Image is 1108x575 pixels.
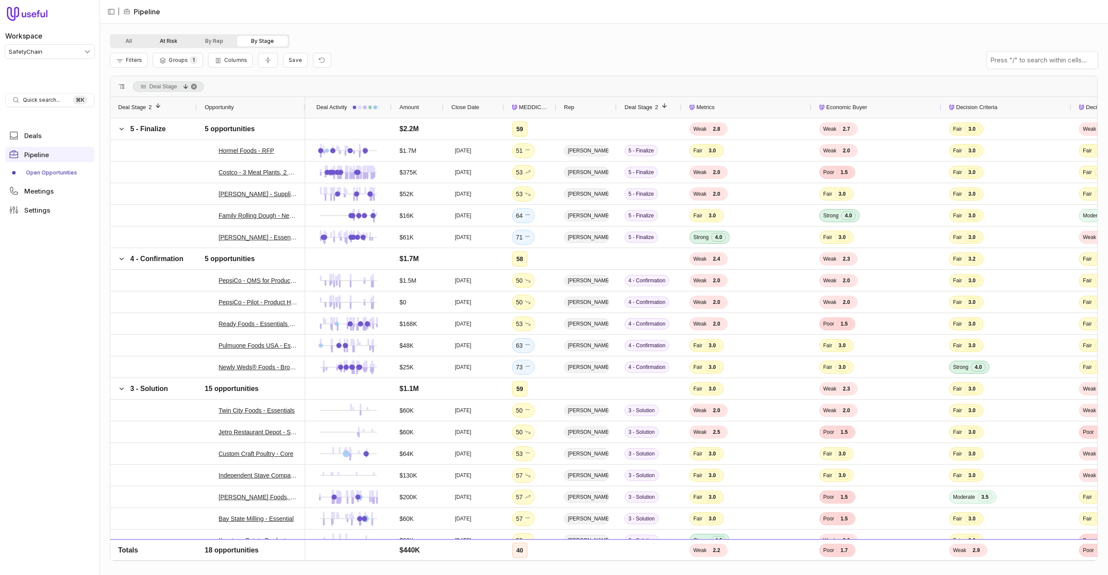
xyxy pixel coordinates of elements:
[126,57,142,63] span: Filters
[5,166,94,180] a: Open Opportunities
[455,169,471,176] time: [DATE]
[709,298,724,307] span: 2.0
[516,384,523,394] div: 59
[564,340,609,351] span: [PERSON_NAME]
[455,494,471,501] time: [DATE]
[5,166,94,180] div: Pipeline submenu
[689,97,804,118] div: Metrics
[219,232,297,242] a: [PERSON_NAME] - Essential (1->5 sites)
[1083,299,1092,306] span: Fair
[625,426,659,438] span: 3 - Solution
[953,429,962,436] span: Fair
[516,167,531,178] div: 53
[965,255,979,263] span: 3.2
[625,188,658,200] span: 5 - Finalize
[399,189,414,199] div: $52K
[1083,277,1092,284] span: Fair
[705,449,720,458] span: 3.0
[205,384,258,394] div: 15 opportunities
[953,450,962,457] span: Fair
[835,233,850,242] span: 3.0
[564,405,609,416] span: [PERSON_NAME]
[130,125,166,132] span: 5 - Finalize
[823,299,836,306] span: Weak
[953,320,962,327] span: Fair
[839,406,854,415] span: 2.0
[965,320,979,328] span: 3.0
[399,319,417,329] div: $168K
[399,427,414,437] div: $60K
[455,277,471,284] time: [DATE]
[709,406,724,415] span: 2.0
[455,320,471,327] time: [DATE]
[564,275,609,286] span: [PERSON_NAME]
[169,57,188,63] span: Groups
[316,102,347,113] span: Deal Activity
[455,407,471,414] time: [DATE]
[1083,191,1092,197] span: Fair
[24,132,42,139] span: Deals
[1083,320,1092,327] span: Fair
[73,96,87,104] kbd: ⌘ K
[823,126,836,132] span: Weak
[219,405,295,416] a: Twin City Foods - Essentials
[219,189,297,199] a: [PERSON_NAME] - Supplier + Essentials
[953,169,962,176] span: Fair
[208,53,253,68] button: Columns
[525,232,531,242] span: No change
[1083,385,1096,392] span: Weak
[823,234,832,241] span: Fair
[153,53,203,68] button: Group Pipeline
[525,210,531,221] span: No change
[709,190,724,198] span: 2.0
[516,340,531,351] div: 63
[219,535,297,546] a: Keystone Potato Products - Essentials + Supplier x 2 locations
[219,167,297,178] a: Costco - 3 Meat Plants, 2 Packing Plants
[965,125,979,133] span: 3.0
[837,320,851,328] span: 1.5
[953,255,962,262] span: Fair
[709,320,724,328] span: 2.0
[953,212,962,219] span: Fair
[283,53,308,68] button: Create a new saved view
[516,210,531,221] div: 64
[835,471,850,480] span: 3.0
[219,319,297,329] a: Ready Foods - Essentials (4 Sites), Supplier
[237,36,288,46] button: By Stage
[705,341,720,350] span: 3.0
[516,254,523,264] div: 58
[455,212,471,219] time: [DATE]
[823,147,836,154] span: Weak
[219,427,297,437] a: Jetro Restaurant Depot - Supplier
[1083,126,1096,132] span: Weak
[525,145,531,156] span: No change
[693,364,702,371] span: Fair
[130,385,168,392] span: 3 - Solution
[953,191,962,197] span: Fair
[1083,255,1092,262] span: Fair
[516,297,531,307] div: 50
[133,81,204,92] div: Row Groups
[839,146,854,155] span: 2.0
[399,232,414,242] div: $61K
[625,167,658,178] span: 5 - Finalize
[525,362,531,372] span: No change
[130,255,184,262] span: 4 - Confirmation
[219,514,294,524] a: Bay State Milling - Essential
[1083,234,1096,241] span: Weak
[289,57,302,63] span: Save
[693,169,706,176] span: Weak
[826,102,867,113] span: Economic Buyer
[219,210,297,221] a: Family Rolling Dough - New Deal
[971,363,986,371] span: 4.0
[399,470,417,481] div: $130K
[516,232,531,242] div: 71
[625,405,659,416] span: 3 - Solution
[711,233,726,242] span: 4.0
[625,362,669,373] span: 4 - Confirmation
[5,31,42,41] label: Workspace
[219,470,297,481] a: Independent Stave Company - New Deal
[455,472,471,479] time: [DATE]
[564,297,609,308] span: [PERSON_NAME]
[564,232,609,243] span: [PERSON_NAME]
